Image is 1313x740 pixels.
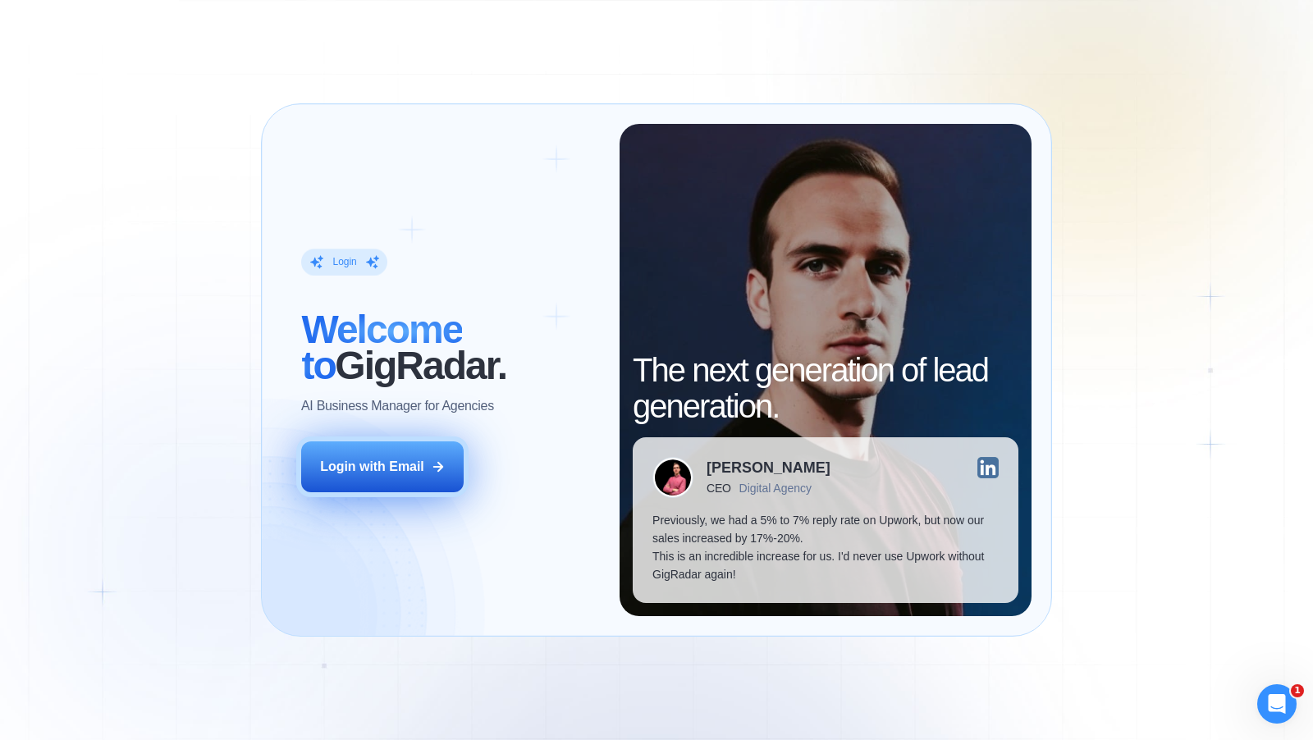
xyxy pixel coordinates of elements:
[301,308,462,387] span: Welcome to
[301,397,494,415] p: AI Business Manager for Agencies
[633,352,1018,424] h2: The next generation of lead generation.
[301,312,600,384] h2: ‍ GigRadar.
[320,458,424,476] div: Login with Email
[1291,684,1304,697] span: 1
[707,482,730,495] div: CEO
[1257,684,1297,724] iframe: Intercom live chat
[652,511,998,583] p: Previously, we had a 5% to 7% reply rate on Upwork, but now our sales increased by 17%-20%. This ...
[332,255,356,268] div: Login
[301,441,464,492] button: Login with Email
[707,460,830,475] div: [PERSON_NAME]
[739,482,812,495] div: Digital Agency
